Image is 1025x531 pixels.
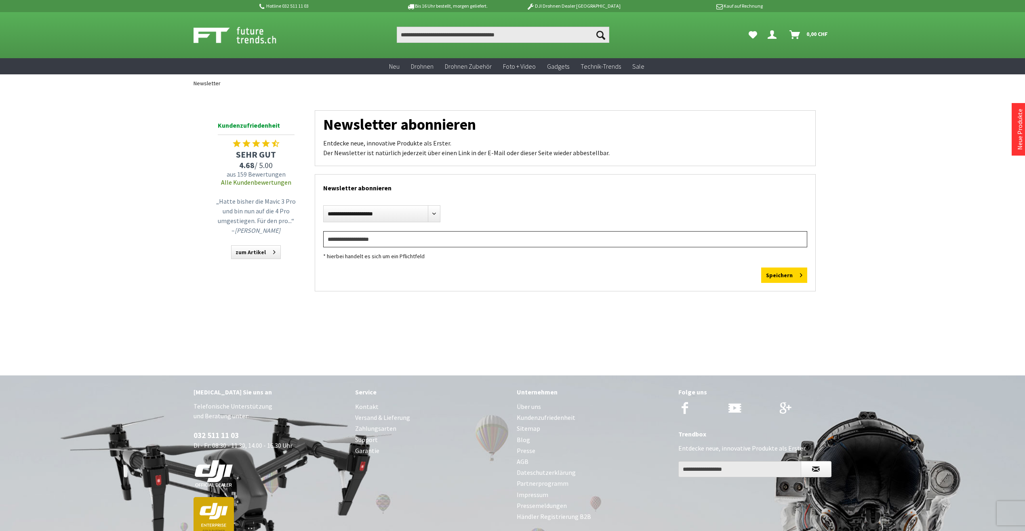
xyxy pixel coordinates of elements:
input: Produkt, Marke, Kategorie, EAN, Artikelnummer… [397,27,609,43]
span: Kundenzufriedenheit [218,120,295,135]
a: Pressemeldungen [517,500,670,511]
a: Alle Kundenbewertungen [221,178,291,186]
button: Newsletter abonnieren [801,461,831,477]
a: Garantie [355,445,509,456]
img: white-dji-schweiz-logo-official_140x140.png [194,460,234,487]
a: Drohnen [405,58,439,75]
div: * hierbei handelt es sich um ein Pflichtfeld [323,251,807,261]
a: Partnerprogramm [517,478,670,489]
a: Dateschutzerklärung [517,467,670,478]
h1: Newsletter abonnieren [323,119,807,130]
a: Blog [517,434,670,445]
a: AGB [517,456,670,467]
span: Drohnen [411,62,434,70]
a: Newsletter [189,74,225,92]
button: Suchen [592,27,609,43]
span: Gadgets [547,62,569,70]
em: [PERSON_NAME] [235,226,280,234]
input: Ihre E-Mail Adresse [678,461,801,477]
a: Händler Registrierung B2B [517,511,670,522]
span: aus 159 Bewertungen [214,170,299,178]
a: Support [355,434,509,445]
a: Über uns [517,401,670,412]
a: zum Artikel [231,245,281,259]
a: Meine Favoriten [745,27,761,43]
a: Drohnen Zubehör [439,58,497,75]
a: Kundenzufriedenheit [517,412,670,423]
a: Sitemap [517,423,670,434]
p: DJI Drohnen Dealer [GEOGRAPHIC_DATA] [510,1,636,11]
div: Service [355,387,509,397]
a: Zahlungsarten [355,423,509,434]
p: Hotline 032 511 11 03 [258,1,384,11]
h2: Newsletter abonnieren [323,175,807,197]
span: Technik-Trends [581,62,621,70]
span: 0,00 CHF [806,27,828,40]
a: Presse [517,445,670,456]
div: Trendbox [678,429,832,439]
span: Foto + Video [503,62,536,70]
a: Sale [627,58,650,75]
a: Warenkorb [786,27,832,43]
div: [MEDICAL_DATA] Sie uns an [194,387,347,397]
a: Kontakt [355,401,509,412]
div: Folge uns [678,387,832,397]
a: Versand & Lieferung [355,412,509,423]
span: Neu [389,62,400,70]
a: Dein Konto [764,27,783,43]
span: SEHR GUT [214,149,299,160]
span: Drohnen Zubehör [445,62,492,70]
a: Neue Produkte [1016,109,1024,150]
p: „Hatte bisher die Mavic 3 Pro und bin nun auf die 4 Pro umgestiegen. Für den pro...“ – [216,196,297,235]
span: Sale [632,62,644,70]
span: 4.68 [239,160,255,170]
a: Impressum [517,489,670,500]
span: Newsletter [194,80,221,87]
a: Foto + Video [497,58,541,75]
a: Gadgets [541,58,575,75]
a: Neu [383,58,405,75]
button: Speichern [761,268,807,283]
img: Shop Futuretrends - zur Startseite wechseln [194,25,294,45]
p: Entdecke neue, innovative Produkte als Erster. [678,443,832,453]
a: Technik-Trends [575,58,627,75]
span: / 5.00 [214,160,299,170]
p: Bis 16 Uhr bestellt, morgen geliefert. [384,1,510,11]
a: 032 511 11 03 [194,430,239,440]
p: Entdecke neue, innovative Produkte als Erster. Der Newsletter ist natürlich jederzeit über einen ... [323,138,807,158]
p: Kauf auf Rechnung [637,1,763,11]
div: Unternehmen [517,387,670,397]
